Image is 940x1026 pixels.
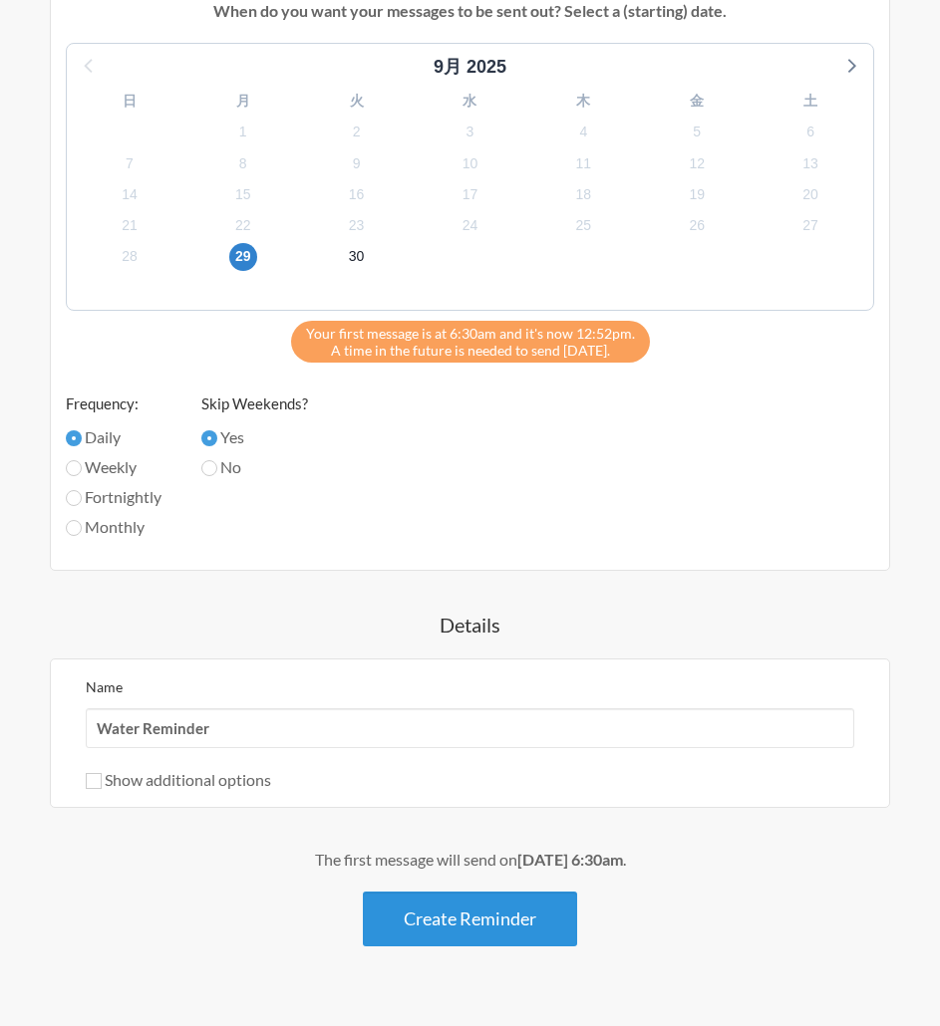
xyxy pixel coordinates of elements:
[683,180,711,208] span: 2025年10月19日日曜日
[73,86,186,117] div: 日
[66,520,82,536] input: Monthly
[683,119,711,146] span: 2025年10月5日日曜日
[116,243,144,271] span: 2025年10月28日火曜日
[86,773,102,789] input: Show additional options
[186,86,300,117] div: 月
[300,86,414,117] div: 火
[116,149,144,177] span: 2025年10月7日火曜日
[50,848,890,872] div: The first message will send on .
[116,180,144,208] span: 2025年10月14日火曜日
[66,430,82,446] input: Daily
[66,425,161,449] label: Daily
[569,149,597,177] span: 2025年10月11日土曜日
[796,180,824,208] span: 2025年10月20日月曜日
[201,460,217,476] input: No
[414,86,527,117] div: 水
[201,430,217,446] input: Yes
[569,180,597,208] span: 2025年10月18日土曜日
[343,149,371,177] span: 2025年10月9日木曜日
[343,212,371,240] span: 2025年10月23日木曜日
[229,149,257,177] span: 2025年10月8日水曜日
[456,180,483,208] span: 2025年10月17日金曜日
[116,212,144,240] span: 2025年10月21日火曜日
[569,212,597,240] span: 2025年10月25日土曜日
[456,212,483,240] span: 2025年10月24日金曜日
[683,212,711,240] span: 2025年10月26日日曜日
[754,86,867,117] div: 土
[229,180,257,208] span: 2025年10月15日水曜日
[86,770,271,789] label: Show additional options
[796,119,824,146] span: 2025年10月6日月曜日
[66,455,161,479] label: Weekly
[291,321,650,363] div: A time in the future is needed to send [DATE].
[569,119,597,146] span: 2025年10月4日土曜日
[66,490,82,506] input: Fortnightly
[86,708,854,748] input: We suggest a 2 to 4 word name
[306,325,635,342] span: Your first message is at 6:30am and it's now 12:52pm.
[66,485,161,509] label: Fortnightly
[456,119,483,146] span: 2025年10月3日金曜日
[66,460,82,476] input: Weekly
[50,611,890,639] h4: Details
[640,86,754,117] div: 金
[796,212,824,240] span: 2025年10月27日月曜日
[426,54,514,81] div: 9月 2025
[363,892,577,946] button: Create Reminder
[201,425,308,449] label: Yes
[343,243,371,271] span: 2025年10月30日木曜日
[201,455,308,479] label: No
[796,149,824,177] span: 2025年10月13日月曜日
[86,678,123,695] label: Name
[66,392,161,415] label: Frequency:
[201,392,308,415] label: Skip Weekends?
[517,850,623,869] strong: [DATE] 6:30am
[456,149,483,177] span: 2025年10月10日金曜日
[66,515,161,539] label: Monthly
[229,119,257,146] span: 2025年10月1日水曜日
[343,119,371,146] span: 2025年10月2日木曜日
[526,86,640,117] div: 木
[343,180,371,208] span: 2025年10月16日木曜日
[683,149,711,177] span: 2025年10月12日日曜日
[229,212,257,240] span: 2025年10月22日水曜日
[229,243,257,271] span: 2025年10月29日水曜日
